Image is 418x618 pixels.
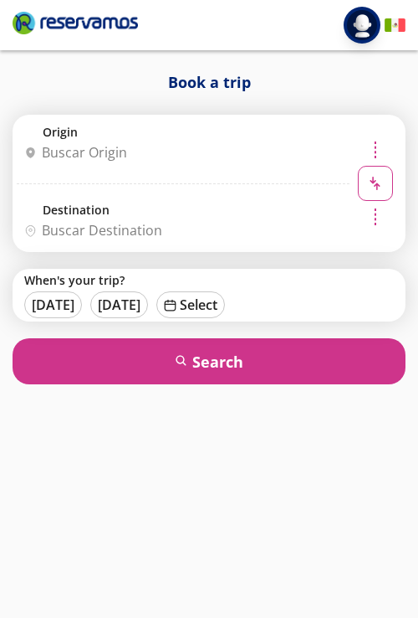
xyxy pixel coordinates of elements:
[18,209,344,251] input: Buscar Destination
[13,10,138,35] i: Brand Logo
[18,131,344,173] input: Buscar Origin
[13,10,138,40] a: Brand Logo
[24,291,82,318] button: [DATE]
[156,291,225,318] button: Select
[344,7,380,44] button: Open user menu
[43,124,370,140] label: Origin
[43,202,370,218] label: Destination
[385,15,405,36] button: Español
[13,338,405,384] button: Search
[90,291,148,318] button: [DATE]
[24,272,394,288] label: When's your trip?
[13,71,405,94] h1: Book a trip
